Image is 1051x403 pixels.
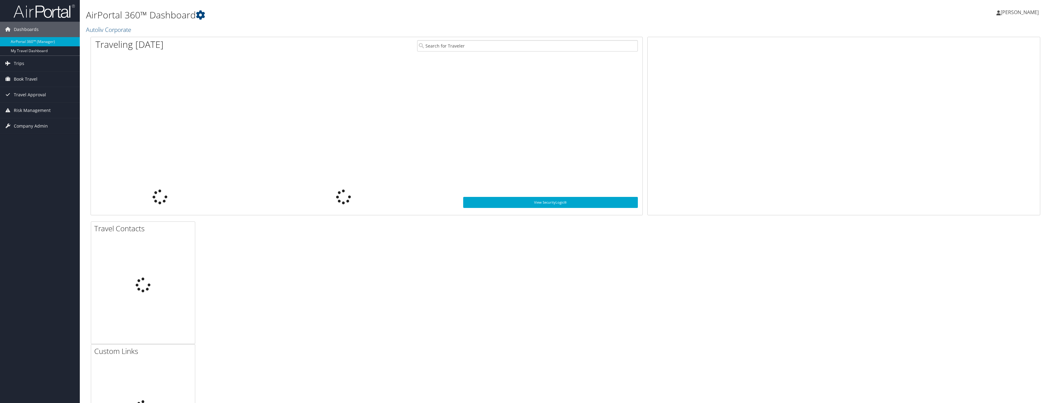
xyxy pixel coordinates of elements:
a: Autoliv Corporate [86,25,133,34]
span: Risk Management [14,103,51,118]
span: Dashboards [14,22,39,37]
h2: Travel Contacts [94,223,195,234]
h1: Traveling [DATE] [95,38,164,51]
a: View SecurityLogic® [463,197,638,208]
span: Travel Approval [14,87,46,102]
span: Company Admin [14,118,48,134]
img: airportal-logo.png [14,4,75,18]
h1: AirPortal 360™ Dashboard [86,9,725,21]
a: [PERSON_NAME] [996,3,1045,21]
span: [PERSON_NAME] [1001,9,1039,16]
span: Book Travel [14,71,37,87]
input: Search for Traveler [417,40,638,52]
span: Trips [14,56,24,71]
